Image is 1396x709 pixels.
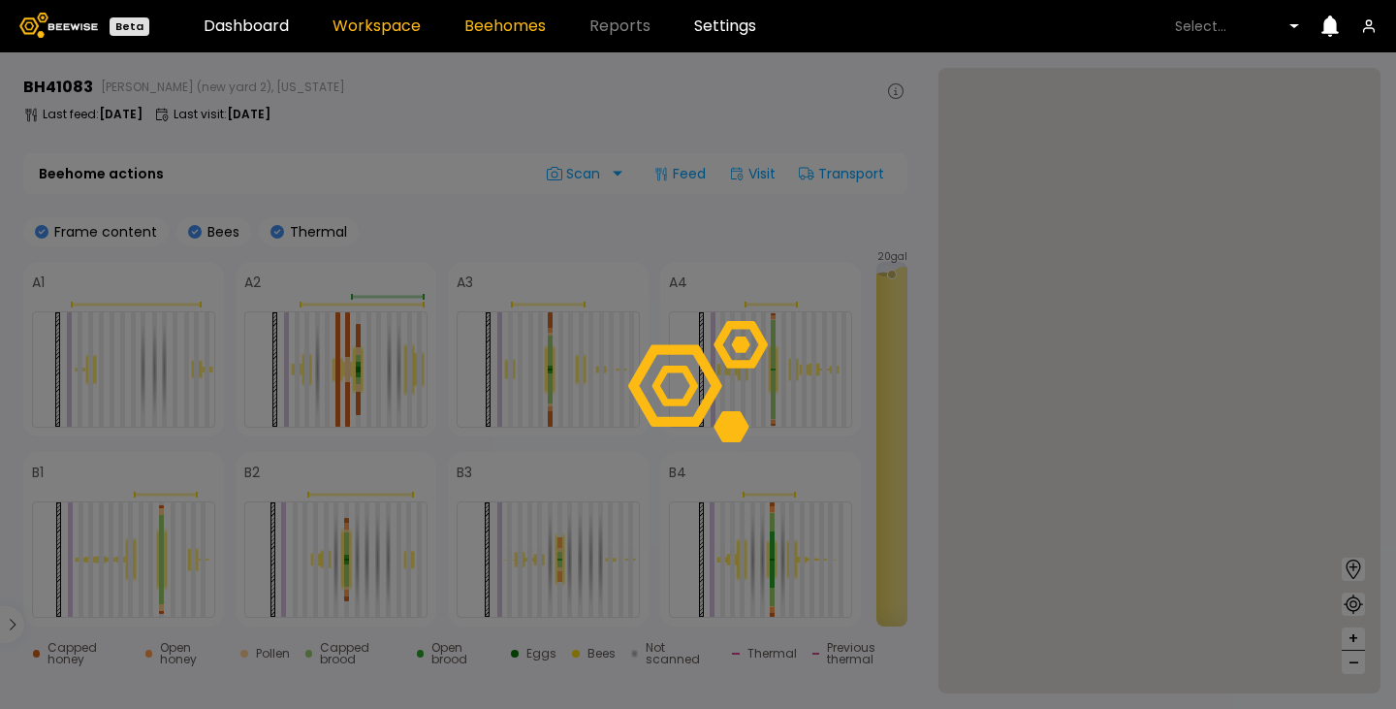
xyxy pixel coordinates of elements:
[589,18,650,34] span: Reports
[333,18,421,34] a: Workspace
[694,18,756,34] a: Settings
[110,17,149,36] div: Beta
[464,18,546,34] a: Beehomes
[19,13,98,38] img: Beewise logo
[204,18,289,34] a: Dashboard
